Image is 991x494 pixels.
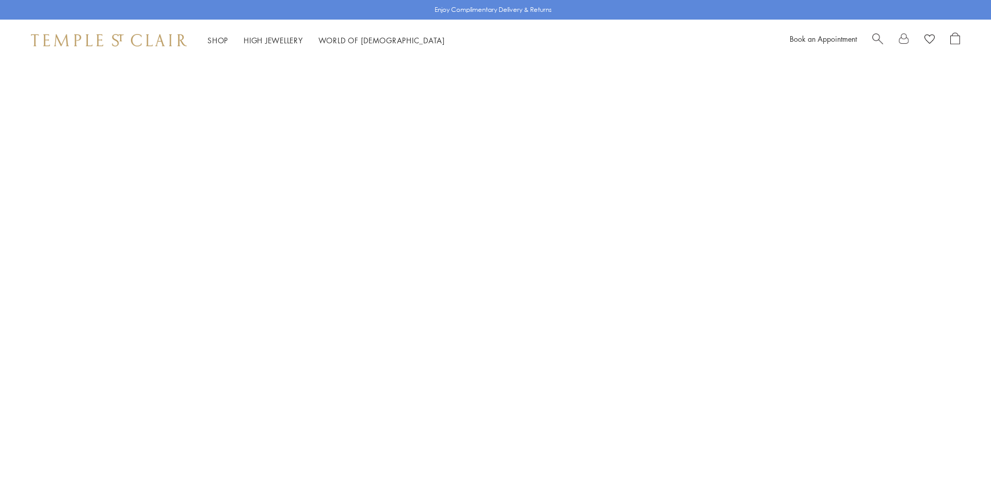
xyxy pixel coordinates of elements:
[31,34,187,46] img: Temple St. Clair
[790,34,857,44] a: Book an Appointment
[244,35,303,45] a: High JewelleryHigh Jewellery
[872,32,883,48] a: Search
[435,5,552,15] p: Enjoy Complimentary Delivery & Returns
[207,34,445,47] nav: Main navigation
[207,35,228,45] a: ShopShop
[950,32,960,48] a: Open Shopping Bag
[924,32,935,48] a: View Wishlist
[318,35,445,45] a: World of [DEMOGRAPHIC_DATA]World of [DEMOGRAPHIC_DATA]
